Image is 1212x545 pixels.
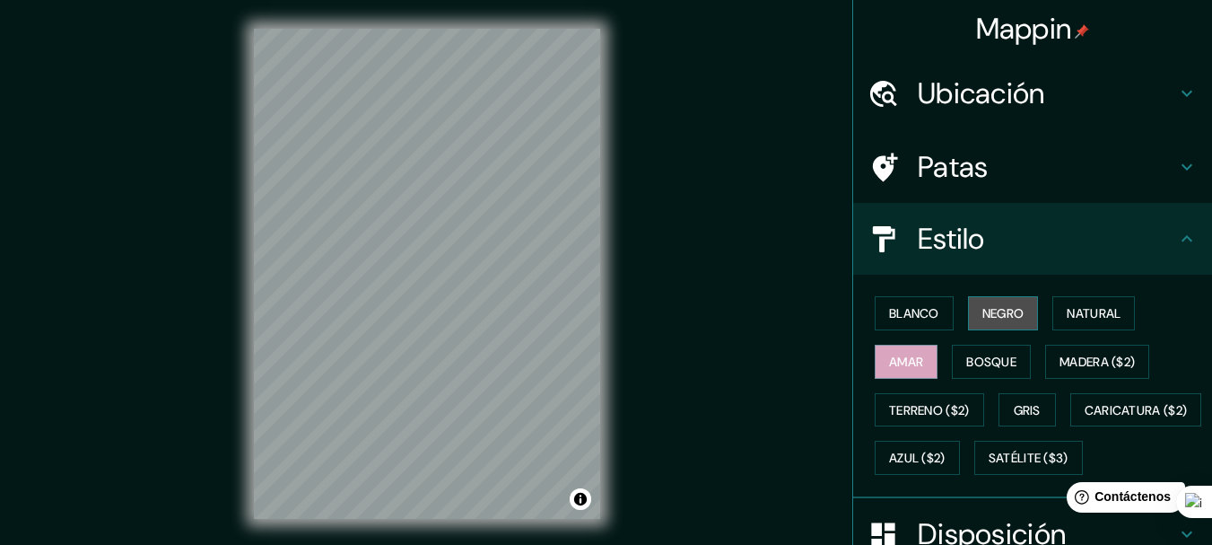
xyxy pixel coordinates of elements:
[952,345,1031,379] button: Bosque
[889,305,939,321] font: Blanco
[918,148,989,186] font: Patas
[989,451,1068,467] font: Satélite ($3)
[918,220,985,258] font: Estilo
[875,393,984,427] button: Terreno ($2)
[1052,296,1135,330] button: Natural
[889,402,970,418] font: Terreno ($2)
[853,57,1212,129] div: Ubicación
[1052,475,1192,525] iframe: Lanzador de widgets de ayuda
[966,354,1016,370] font: Bosque
[998,393,1056,427] button: Gris
[889,451,946,467] font: Azul ($2)
[570,488,591,510] button: Activar o desactivar atribución
[889,354,923,370] font: Amar
[974,441,1083,475] button: Satélite ($3)
[853,203,1212,275] div: Estilo
[976,10,1072,48] font: Mappin
[1059,354,1135,370] font: Madera ($2)
[1067,305,1120,321] font: Natural
[853,131,1212,203] div: Patas
[875,296,954,330] button: Blanco
[982,305,1025,321] font: Negro
[254,29,600,519] canvas: Mapa
[1045,345,1149,379] button: Madera ($2)
[1075,24,1089,39] img: pin-icon.png
[918,75,1045,112] font: Ubicación
[1085,402,1188,418] font: Caricatura ($2)
[1070,393,1202,427] button: Caricatura ($2)
[1014,402,1041,418] font: Gris
[875,345,937,379] button: Amar
[875,441,960,475] button: Azul ($2)
[968,296,1039,330] button: Negro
